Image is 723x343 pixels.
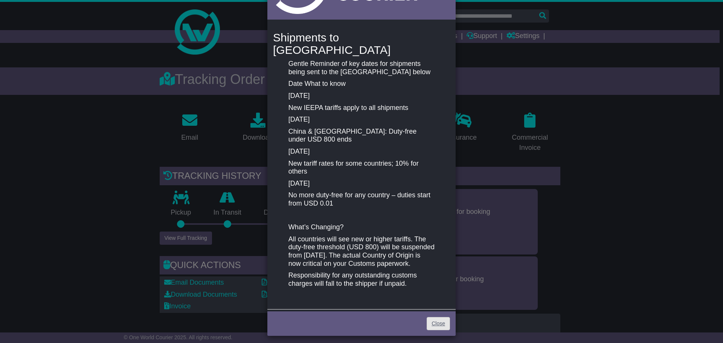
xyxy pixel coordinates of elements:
p: What’s Changing? [288,223,435,232]
a: Close [427,317,450,330]
p: New IEEPA tariffs apply to all shipments [288,104,435,112]
p: China & [GEOGRAPHIC_DATA]: Duty-free under USD 800 ends [288,128,435,144]
p: New tariff rates for some countries; 10% for others [288,160,435,176]
p: [DATE] [288,148,435,156]
p: No more duty-free for any country – duties start from USD 0.01 [288,191,435,207]
p: All countries will see new or higher tariffs. The duty-free threshold (USD 800) will be suspended... [288,235,435,268]
p: [DATE] [288,116,435,124]
p: Date What to know [288,80,435,88]
h4: Shipments to [GEOGRAPHIC_DATA] [273,31,450,56]
p: [DATE] [288,92,435,100]
p: Responsibility for any outstanding customs charges will fall to the shipper if unpaid. [288,271,435,288]
p: Gentle Reminder of key dates for shipments being sent to the [GEOGRAPHIC_DATA] below [288,60,435,76]
p: [DATE] [288,180,435,188]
